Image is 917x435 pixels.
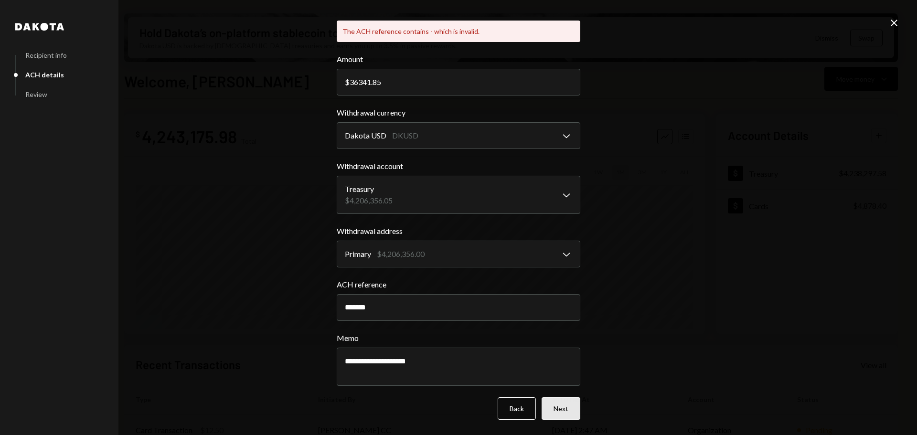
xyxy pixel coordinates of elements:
label: Memo [337,332,580,344]
label: Withdrawal address [337,225,580,237]
div: ACH details [25,71,64,79]
button: Next [542,397,580,420]
button: Withdrawal address [337,241,580,267]
div: The ACH reference contains - which is invalid. [337,21,580,42]
label: Withdrawal account [337,160,580,172]
button: Withdrawal currency [337,122,580,149]
label: Amount [337,53,580,65]
div: DKUSD [392,130,418,141]
input: 0.00 [337,69,580,95]
label: Withdrawal currency [337,107,580,118]
button: Back [498,397,536,420]
label: ACH reference [337,279,580,290]
div: Review [25,90,47,98]
div: Recipient info [25,51,67,59]
button: Withdrawal account [337,176,580,214]
div: $ [345,77,350,86]
div: $4,206,356.00 [377,248,425,260]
